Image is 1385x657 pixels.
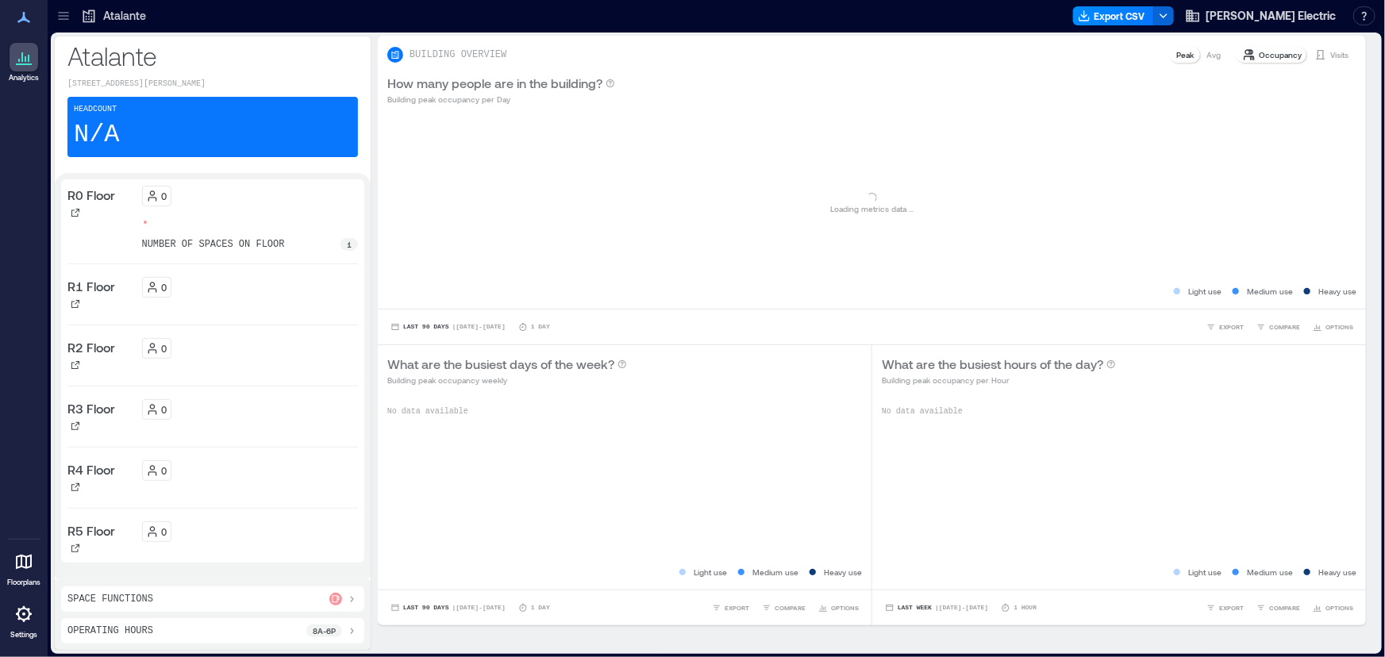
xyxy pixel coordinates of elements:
span: EXPORT [1219,603,1244,613]
span: COMPARE [1269,322,1300,332]
p: 0 [162,342,167,355]
p: 1 Hour [1014,603,1037,613]
a: Analytics [4,38,44,87]
button: EXPORT [709,600,752,616]
p: Atalante [103,8,146,24]
p: Light use [1188,285,1221,298]
button: COMPARE [759,600,809,616]
p: [STREET_ADDRESS][PERSON_NAME] [67,78,358,90]
p: R0 Floor [67,186,115,205]
p: Settings [10,630,37,640]
p: 0 [162,281,167,294]
span: [PERSON_NAME] Electric [1206,8,1336,24]
p: Building peak occupancy weekly [387,374,627,386]
p: What are the busiest hours of the day? [882,355,1103,374]
button: [PERSON_NAME] Electric [1180,3,1341,29]
p: Building peak occupancy per Hour [882,374,1116,386]
span: COMPARE [1269,603,1300,613]
p: Avg [1206,48,1221,61]
p: BUILDING OVERVIEW [410,48,506,61]
p: Floorplans [7,578,40,587]
p: No data available [387,405,862,418]
p: R3 Floor [67,399,115,418]
p: 0 [162,190,167,202]
p: Visits [1330,48,1348,61]
p: 1 [347,238,352,251]
p: 1 Day [531,603,550,613]
button: OPTIONS [815,600,862,616]
p: Building peak occupancy per Day [387,93,615,106]
p: Medium use [1247,285,1293,298]
p: R2 Floor [67,338,115,357]
p: Atalante [67,40,358,71]
button: COMPARE [1253,600,1303,616]
p: Medium use [1247,566,1293,578]
p: No data available [882,405,1356,418]
button: OPTIONS [1310,319,1356,335]
p: R4 Floor [67,460,115,479]
p: Space Functions [67,593,153,605]
span: OPTIONS [831,603,859,613]
p: What are the busiest days of the week? [387,355,614,374]
p: R5 Floor [67,521,115,540]
p: 0 [162,403,167,416]
p: Heavy use [1318,285,1356,298]
a: Floorplans [2,543,45,592]
p: 0 [162,464,167,477]
p: Light use [1188,566,1221,578]
p: Heavy use [824,566,862,578]
p: Headcount [74,103,117,116]
a: Settings [5,595,43,644]
p: Operating Hours [67,624,153,637]
span: OPTIONS [1325,322,1353,332]
button: Last 90 Days |[DATE]-[DATE] [387,319,509,335]
p: number of spaces on floor [142,238,285,251]
button: OPTIONS [1310,600,1356,616]
span: EXPORT [1219,322,1244,332]
p: Heavy use [1318,566,1356,578]
button: Last 90 Days |[DATE]-[DATE] [387,600,509,616]
p: 8a - 6p [313,624,336,637]
p: Occupancy [1259,48,1302,61]
button: EXPORT [1203,319,1247,335]
button: Export CSV [1073,6,1154,25]
p: R1 Floor [67,277,115,296]
p: Medium use [752,566,798,578]
p: Loading metrics data ... [830,202,914,215]
span: COMPARE [775,603,806,613]
p: N/A [74,119,120,151]
p: 0 [162,525,167,538]
button: COMPARE [1253,319,1303,335]
p: Analytics [9,73,39,83]
p: Light use [694,566,727,578]
button: EXPORT [1203,600,1247,616]
p: 1 Day [531,322,550,332]
button: Last Week |[DATE]-[DATE] [882,600,991,616]
span: EXPORT [725,603,749,613]
p: How many people are in the building? [387,74,602,93]
span: OPTIONS [1325,603,1353,613]
p: Peak [1176,48,1194,61]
